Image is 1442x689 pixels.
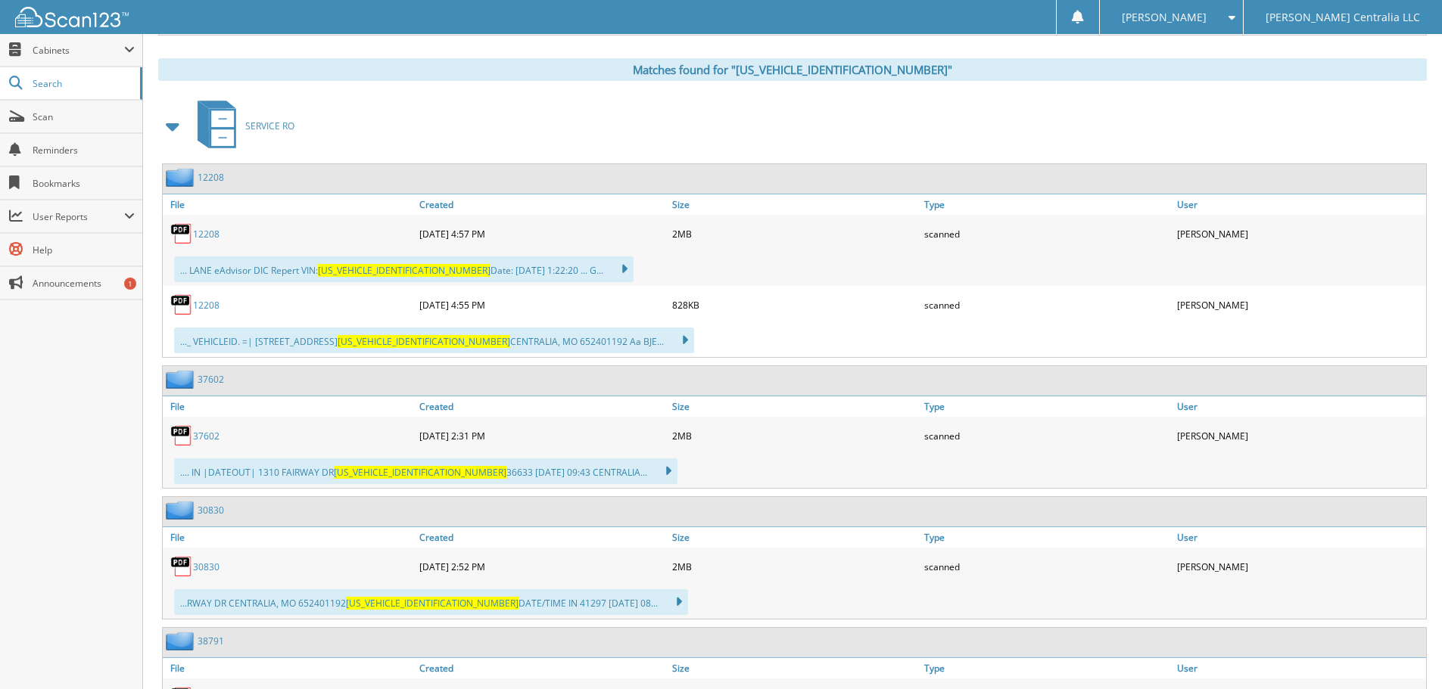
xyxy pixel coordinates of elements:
[33,210,124,223] span: User Reports
[170,222,193,245] img: PDF.png
[668,219,921,249] div: 2MB
[33,44,124,57] span: Cabinets
[158,58,1427,81] div: Matches found for "[US_VEHICLE_IDENTIFICATION_NUMBER]"
[174,327,694,353] div: ..._ VEHICLEID. =| [STREET_ADDRESS] CENTRALIA, MO 652401192 Aa BJE...
[668,396,921,417] a: Size
[174,589,688,615] div: ...RWAY DR CENTRALIA, MO 652401192 DATE/TIME IN 41297 [DATE] 08...
[416,527,668,548] a: Created
[1173,290,1426,320] div: [PERSON_NAME]
[170,424,193,447] img: PDF.png
[668,658,921,678] a: Size
[416,396,668,417] a: Created
[33,277,135,290] span: Announcements
[1173,421,1426,451] div: [PERSON_NAME]
[920,219,1173,249] div: scanned
[198,504,224,517] a: 30830
[33,244,135,256] span: Help
[416,194,668,215] a: Created
[416,219,668,249] div: [DATE] 4:57 PM
[166,168,198,187] img: folder2.png
[1173,396,1426,417] a: User
[163,194,416,215] a: File
[170,293,193,316] img: PDF.png
[245,119,294,132] span: SERVICE RO
[318,264,491,277] span: [US_VEHICLE_IDENTIFICATION_NUMBER]
[166,501,198,520] img: folder2.png
[198,171,224,184] a: 12208
[1366,616,1442,689] iframe: Chat Widget
[166,370,198,389] img: folder2.png
[334,466,506,479] span: [US_VEHICLE_IDENTIFICATION_NUMBER]
[920,551,1173,582] div: scanned
[170,555,193,578] img: PDF.png
[416,658,668,678] a: Created
[668,421,921,451] div: 2MB
[920,194,1173,215] a: Type
[188,96,294,156] a: SERVICE RO
[33,177,135,190] span: Bookmarks
[416,551,668,582] div: [DATE] 2:52 PM
[920,396,1173,417] a: Type
[338,335,510,348] span: [US_VEHICLE_IDENTIFICATION_NUMBER]
[163,658,416,678] a: File
[1173,219,1426,249] div: [PERSON_NAME]
[174,458,677,484] div: .... IN |DATEOUT| 1310 FAIRWAY DR 36633 [DATE] 09:43 CENTRALIA...
[193,430,220,442] a: 37602
[1173,658,1426,678] a: User
[346,597,519,610] span: [US_VEHICLE_IDENTIFICATION_NUMBER]
[166,632,198,650] img: folder2.png
[198,373,224,386] a: 37602
[198,635,224,647] a: 38791
[668,290,921,320] div: 828KB
[163,396,416,417] a: File
[668,551,921,582] div: 2MB
[920,421,1173,451] div: scanned
[193,560,220,573] a: 30830
[193,299,220,312] a: 12208
[920,290,1173,320] div: scanned
[193,228,220,241] a: 12208
[1266,13,1420,22] span: [PERSON_NAME] Centralia LLC
[1122,13,1207,22] span: [PERSON_NAME]
[174,256,634,282] div: ... LANE eAdvisor DIC Repert VIN: Date: [DATE] 1:22:20 ... G...
[416,290,668,320] div: [DATE] 4:55 PM
[1173,527,1426,548] a: User
[163,527,416,548] a: File
[416,421,668,451] div: [DATE] 2:31 PM
[668,527,921,548] a: Size
[1173,551,1426,582] div: [PERSON_NAME]
[124,278,136,290] div: 1
[1173,194,1426,215] a: User
[920,527,1173,548] a: Type
[33,144,135,157] span: Reminders
[668,194,921,215] a: Size
[33,77,132,90] span: Search
[15,7,129,27] img: scan123-logo-white.svg
[920,658,1173,678] a: Type
[33,110,135,123] span: Scan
